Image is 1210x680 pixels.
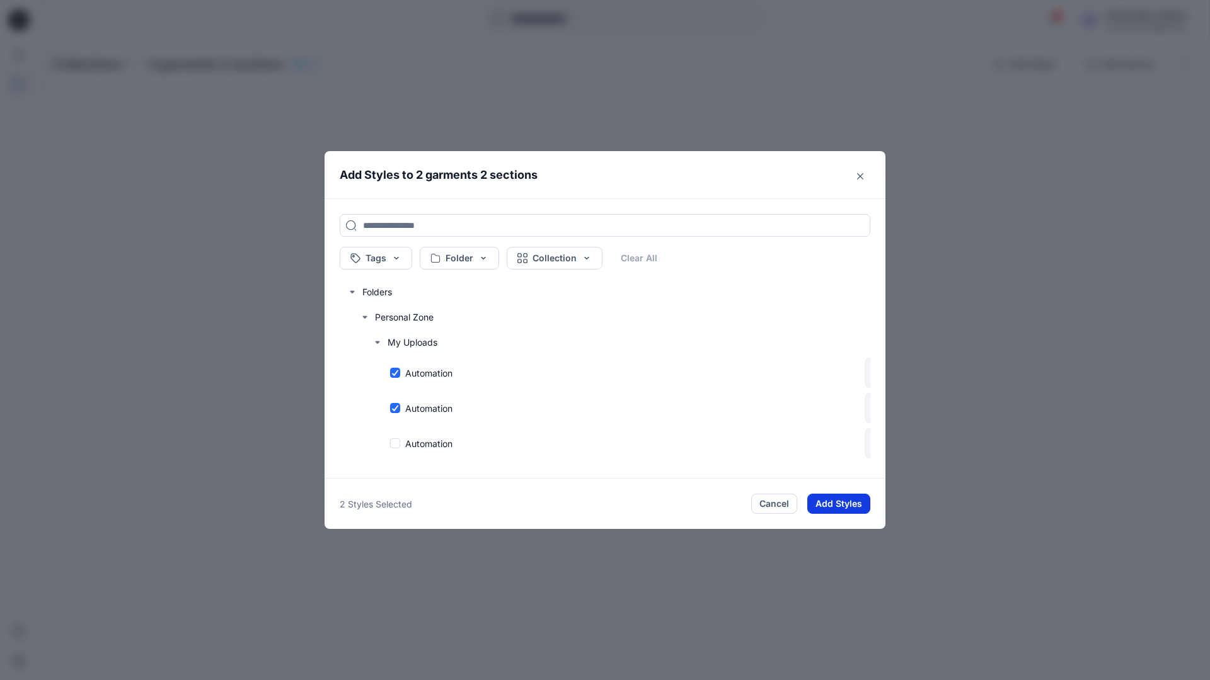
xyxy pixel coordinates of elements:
button: Tags [340,247,412,269]
button: Cancel [751,494,797,514]
header: Add Styles to 2 garments 2 sections [325,151,885,198]
button: Collection [507,247,602,269]
button: Add Styles [807,494,870,514]
p: Automation [405,402,452,415]
button: Close [850,166,870,186]
button: Folder [420,247,499,269]
p: Automation [405,437,452,450]
p: Automation [405,366,452,380]
p: 2 Styles Selected [340,497,412,511]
